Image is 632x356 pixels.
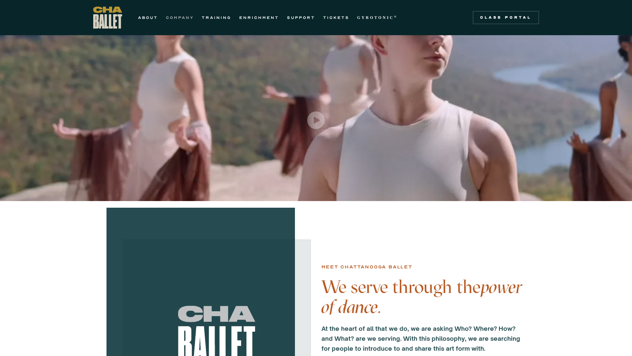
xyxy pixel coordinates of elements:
sup: ® [394,15,398,18]
a: GYROTONIC® [357,14,398,22]
a: Class Portal [473,11,539,24]
a: ENRICHMENT [239,14,279,22]
a: SUPPORT [287,14,315,22]
a: home [93,7,122,29]
em: power of dance. [321,276,522,318]
strong: GYROTONIC [357,15,394,20]
a: COMPANY [166,14,194,22]
a: ABOUT [138,14,158,22]
div: Meet chattanooga ballet [321,263,412,271]
h4: We serve through the [321,277,526,317]
a: TRAINING [202,14,231,22]
div: Class Portal [477,15,535,20]
strong: At the heart of all that we do, we are asking Who? Where? How? and What? are we serving. With thi... [321,325,520,352]
a: TICKETS [323,14,349,22]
